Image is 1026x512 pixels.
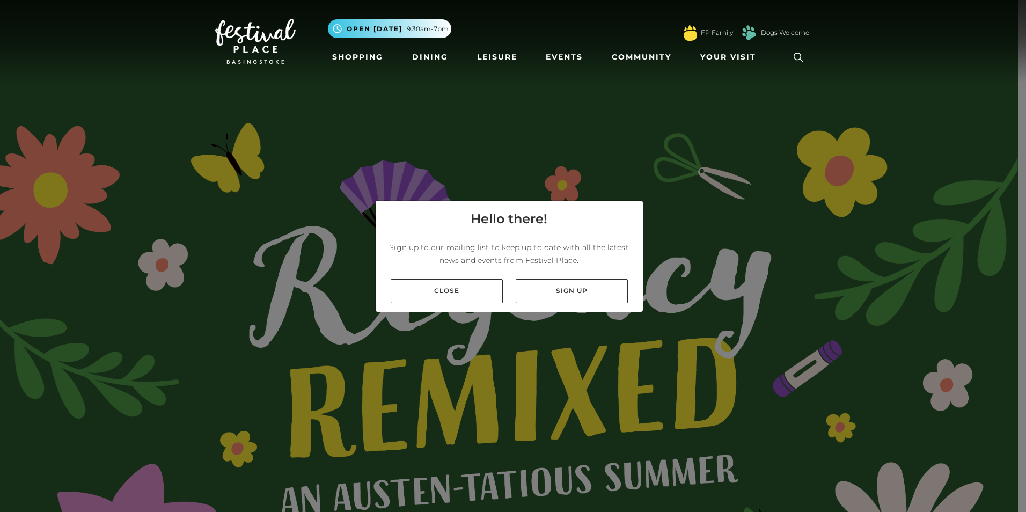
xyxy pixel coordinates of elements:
h4: Hello there! [471,209,547,229]
a: FP Family [701,28,733,38]
span: Your Visit [700,52,756,63]
a: Events [541,47,587,67]
a: Sign up [516,279,628,303]
a: Dogs Welcome! [761,28,811,38]
span: 9.30am-7pm [407,24,449,34]
button: Open [DATE] 9.30am-7pm [328,19,451,38]
p: Sign up to our mailing list to keep up to date with all the latest news and events from Festival ... [384,241,634,267]
a: Leisure [473,47,522,67]
a: Shopping [328,47,387,67]
a: Community [607,47,676,67]
a: Close [391,279,503,303]
a: Dining [408,47,452,67]
span: Open [DATE] [347,24,402,34]
a: Your Visit [696,47,766,67]
img: Festival Place Logo [215,19,296,64]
